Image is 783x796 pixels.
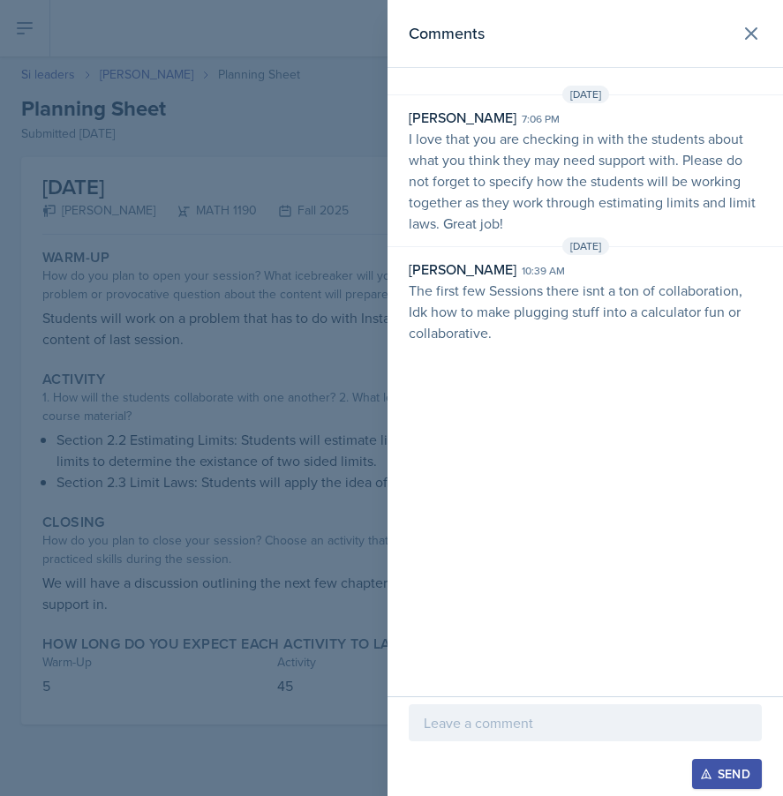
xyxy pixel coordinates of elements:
div: [PERSON_NAME] [409,107,516,128]
p: I love that you are checking in with the students about what you think they may need support with... [409,128,762,234]
div: 10:39 am [522,263,565,279]
span: [DATE] [562,237,609,255]
div: Send [704,767,750,781]
div: 7:06 pm [522,111,560,127]
h2: Comments [409,21,485,46]
span: [DATE] [562,86,609,103]
div: [PERSON_NAME] [409,259,516,280]
p: The first few Sessions there isnt a ton of collaboration, Idk how to make plugging stuff into a c... [409,280,762,343]
button: Send [692,759,762,789]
